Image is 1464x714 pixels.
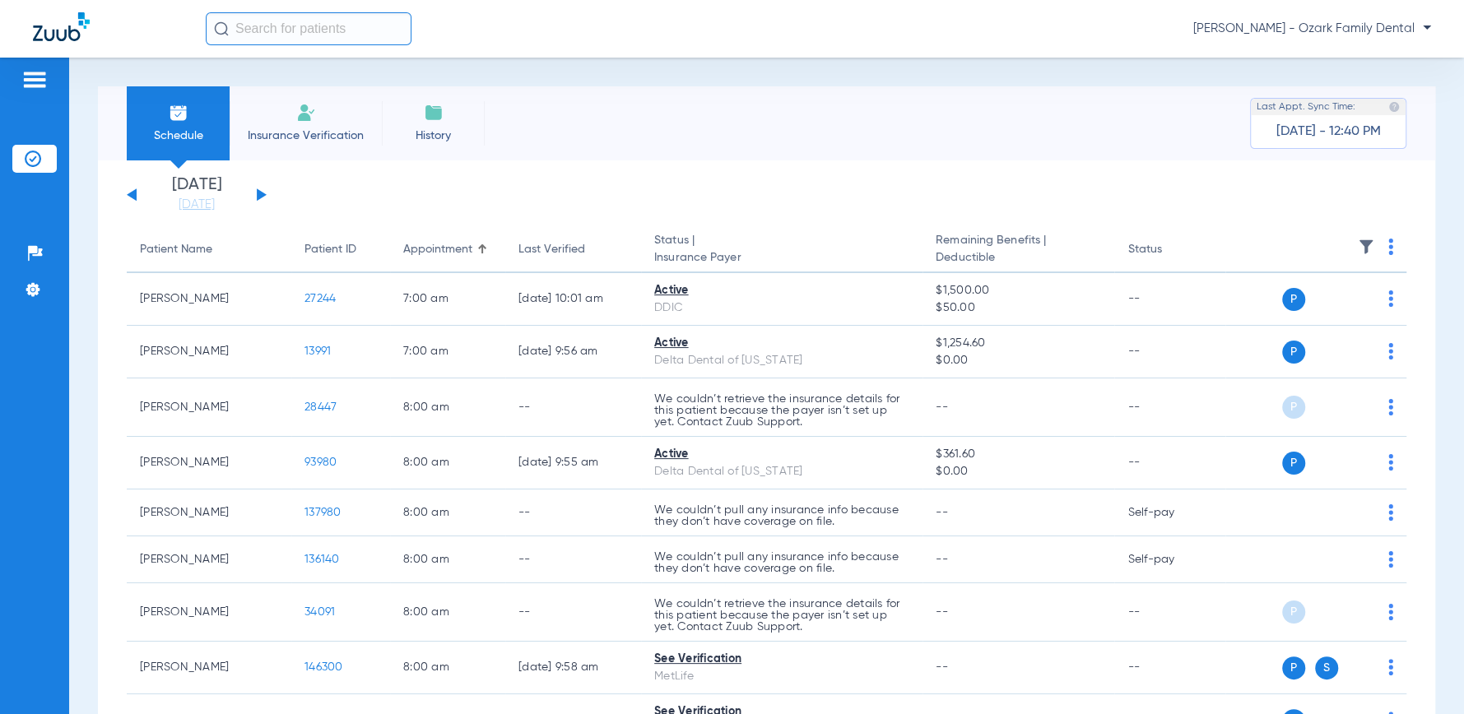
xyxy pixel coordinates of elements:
[390,378,505,437] td: 8:00 AM
[140,241,278,258] div: Patient Name
[936,446,1101,463] span: $361.60
[505,378,641,437] td: --
[1282,396,1305,419] span: P
[304,507,342,518] span: 137980
[654,651,909,668] div: See Verification
[654,299,909,317] div: DDIC
[654,446,909,463] div: Active
[654,551,909,574] p: We couldn’t pull any insurance info because they don’t have coverage on file.
[390,326,505,378] td: 7:00 AM
[1114,437,1225,489] td: --
[518,241,585,258] div: Last Verified
[1351,504,1368,521] img: x.svg
[936,299,1101,317] span: $50.00
[1282,656,1305,679] span: P
[1351,454,1368,471] img: x.svg
[390,437,505,489] td: 8:00 AM
[936,401,948,413] span: --
[304,606,335,618] span: 34091
[1282,600,1305,624] span: P
[1388,454,1393,471] img: group-dot-blue.svg
[1351,399,1368,415] img: x.svg
[936,352,1101,369] span: $0.00
[654,352,909,369] div: Delta Dental of [US_STATE]
[1351,290,1368,307] img: x.svg
[936,661,948,673] span: --
[127,489,291,536] td: [PERSON_NAME]
[1351,604,1368,620] img: x.svg
[1114,273,1225,326] td: --
[242,128,369,144] span: Insurance Verification
[127,642,291,694] td: [PERSON_NAME]
[936,335,1101,352] span: $1,254.60
[33,12,90,41] img: Zuub Logo
[21,70,48,90] img: hamburger-icon
[1388,399,1393,415] img: group-dot-blue.svg
[505,273,641,326] td: [DATE] 10:01 AM
[1114,489,1225,536] td: Self-pay
[641,227,923,273] th: Status |
[654,504,909,527] p: We couldn’t pull any insurance info because they don’t have coverage on file.
[1114,536,1225,583] td: Self-pay
[304,554,340,565] span: 136140
[304,457,337,468] span: 93980
[654,598,909,633] p: We couldn’t retrieve the insurance details for this patient because the payer isn’t set up yet. C...
[139,128,217,144] span: Schedule
[936,282,1101,299] span: $1,500.00
[1388,604,1393,620] img: group-dot-blue.svg
[1114,583,1225,642] td: --
[1388,239,1393,255] img: group-dot-blue.svg
[505,583,641,642] td: --
[127,326,291,378] td: [PERSON_NAME]
[390,642,505,694] td: 8:00 AM
[304,241,377,258] div: Patient ID
[505,489,641,536] td: --
[127,273,291,326] td: [PERSON_NAME]
[424,103,444,123] img: History
[1382,635,1464,714] iframe: Chat Widget
[1114,642,1225,694] td: --
[654,668,909,685] div: MetLife
[1351,343,1368,359] img: x.svg
[936,554,948,565] span: --
[403,241,472,258] div: Appointment
[1114,227,1225,273] th: Status
[936,507,948,518] span: --
[505,536,641,583] td: --
[1388,343,1393,359] img: group-dot-blue.svg
[1193,21,1431,37] span: [PERSON_NAME] - Ozark Family Dental
[1351,659,1368,675] img: x.svg
[936,606,948,618] span: --
[936,249,1101,267] span: Deductible
[304,241,356,258] div: Patient ID
[304,661,343,673] span: 146300
[1351,551,1368,568] img: x.svg
[127,437,291,489] td: [PERSON_NAME]
[505,437,641,489] td: [DATE] 9:55 AM
[304,345,331,357] span: 13991
[505,642,641,694] td: [DATE] 9:58 AM
[390,583,505,642] td: 8:00 AM
[304,401,337,413] span: 28447
[1276,123,1381,140] span: [DATE] - 12:40 PM
[505,326,641,378] td: [DATE] 9:56 AM
[127,583,291,642] td: [PERSON_NAME]
[936,463,1101,480] span: $0.00
[1282,341,1305,364] span: P
[1114,326,1225,378] td: --
[304,293,336,304] span: 27244
[394,128,472,144] span: History
[1114,378,1225,437] td: --
[206,12,411,45] input: Search for patients
[654,393,909,428] p: We couldn’t retrieve the insurance details for this patient because the payer isn’t set up yet. C...
[923,227,1114,273] th: Remaining Benefits |
[1282,288,1305,311] span: P
[403,241,492,258] div: Appointment
[1388,101,1400,113] img: last sync help info
[654,249,909,267] span: Insurance Payer
[654,335,909,352] div: Active
[390,536,505,583] td: 8:00 AM
[214,21,229,36] img: Search Icon
[1388,290,1393,307] img: group-dot-blue.svg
